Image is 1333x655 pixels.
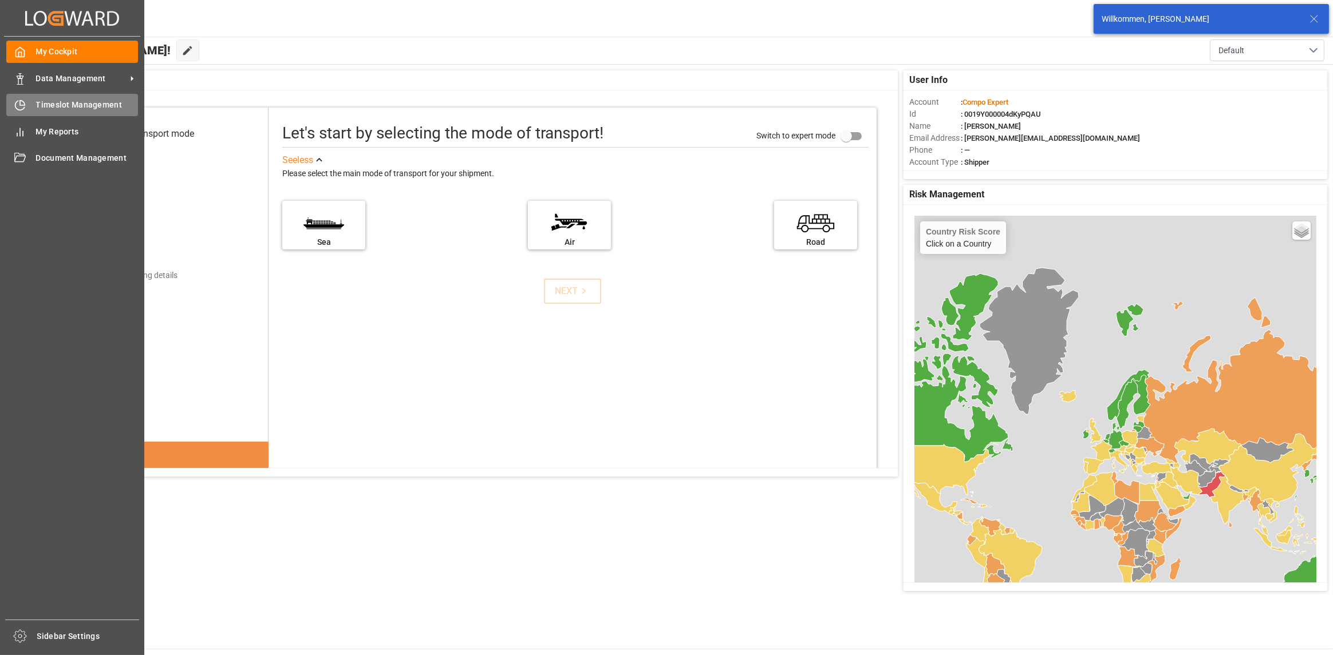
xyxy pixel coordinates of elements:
span: Phone [909,144,961,156]
span: : Shipper [961,158,989,166]
span: Account Type [909,156,961,168]
span: My Reports [36,126,139,138]
div: Please select the main mode of transport for your shipment. [282,167,869,181]
span: Default [1218,45,1244,57]
span: Compo Expert [963,98,1008,106]
span: Data Management [36,73,127,85]
span: : [961,98,1008,106]
span: : 0019Y000004dKyPQAU [961,110,1041,118]
a: My Reports [6,120,138,142]
button: open menu [1210,39,1324,61]
div: Click on a Country [926,227,1000,248]
span: Risk Management [909,188,984,201]
div: Let's start by selecting the mode of transport! [282,121,604,145]
div: See less [282,153,313,167]
div: Willkommen, [PERSON_NAME] [1102,13,1299,25]
span: Timeslot Management [36,99,139,111]
span: Hello [PERSON_NAME]! [48,39,171,61]
a: Layers [1292,221,1311,240]
div: Select transport mode [105,127,194,141]
span: Email Address [909,132,961,144]
a: Timeslot Management [6,94,138,116]
a: Document Management [6,147,138,169]
span: User Info [909,73,948,87]
span: Name [909,120,961,132]
span: Switch to expert mode [756,131,835,140]
span: : — [961,146,970,154]
span: Document Management [36,152,139,164]
button: NEXT [544,279,601,304]
span: Id [909,108,961,120]
div: Road [780,236,851,248]
div: Air [534,236,605,248]
span: : [PERSON_NAME][EMAIL_ADDRESS][DOMAIN_NAME] [961,134,1140,142]
h4: Country Risk Score [926,227,1000,236]
span: Account [909,96,961,108]
a: My Cockpit [6,41,138,63]
div: NEXT [555,284,590,298]
span: My Cockpit [36,46,139,58]
span: Sidebar Settings [37,630,140,642]
span: : [PERSON_NAME] [961,122,1021,130]
div: Sea [288,236,360,248]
